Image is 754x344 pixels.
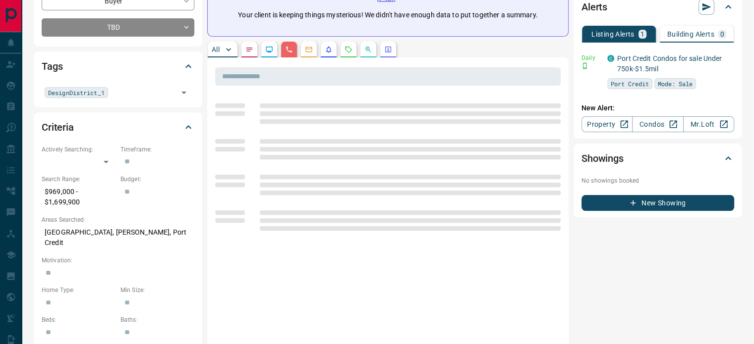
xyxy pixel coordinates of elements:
p: Daily [581,53,601,62]
p: Search Range: [42,175,116,184]
svg: Agent Actions [384,46,392,53]
svg: Push Notification Only [581,62,588,69]
p: 0 [720,31,724,38]
span: DesignDistrict_1 [48,88,105,98]
a: Mr.Loft [683,116,734,132]
button: Open [177,86,191,99]
span: Mode: Sale [658,79,693,89]
p: Your client is keeping things mysterious! We didn't have enough data to put together a summary. [238,10,537,20]
svg: Notes [245,46,253,53]
svg: Calls [285,46,293,53]
svg: Emails [305,46,313,53]
p: Beds: [42,315,116,324]
a: Property [581,116,633,132]
p: Motivation: [42,256,194,265]
svg: Listing Alerts [325,46,333,53]
div: TBD [42,18,194,37]
p: [GEOGRAPHIC_DATA], [PERSON_NAME], Port Credit [42,224,194,251]
p: Min Size: [120,286,194,295]
button: New Showing [581,195,734,211]
div: Tags [42,54,194,78]
svg: Requests [345,46,352,53]
p: All [212,46,220,53]
p: Timeframe: [120,145,194,154]
div: condos.ca [607,55,614,62]
a: Port Credit Condos for sale Under 750k-$1.5mil [617,54,722,73]
p: Baths: [120,315,194,324]
svg: Lead Browsing Activity [265,46,273,53]
p: $969,000 - $1,699,900 [42,184,116,210]
div: Showings [581,147,734,170]
p: No showings booked [581,176,734,185]
h2: Tags [42,58,62,74]
p: Building Alerts [667,31,714,38]
p: Areas Searched: [42,215,194,224]
h2: Showings [581,150,624,166]
h2: Criteria [42,119,74,135]
p: Actively Searching: [42,145,116,154]
a: Condos [632,116,683,132]
p: Budget: [120,175,194,184]
p: 1 [640,31,644,38]
p: Listing Alerts [591,31,635,38]
p: New Alert: [581,103,734,113]
p: Home Type: [42,286,116,295]
span: Port Credit [611,79,649,89]
div: Criteria [42,115,194,139]
svg: Opportunities [364,46,372,53]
